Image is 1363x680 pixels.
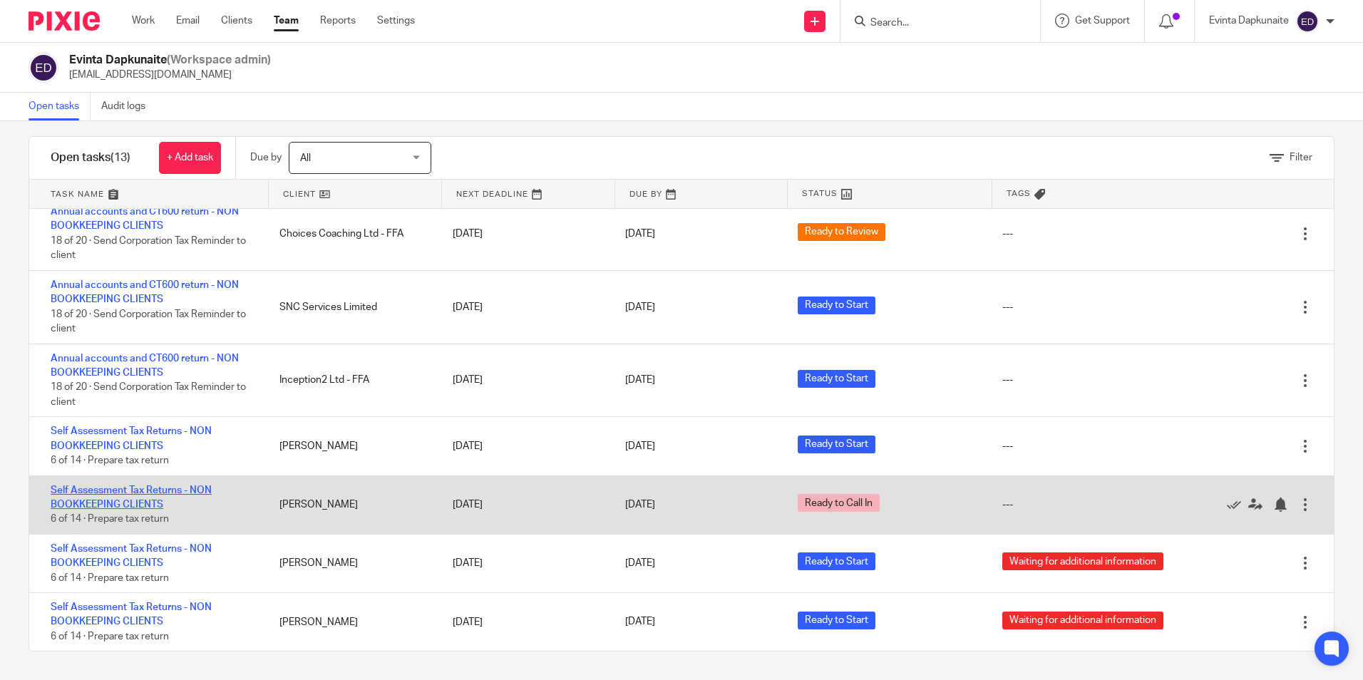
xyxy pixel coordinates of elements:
span: [DATE] [625,558,655,568]
div: --- [1002,373,1013,387]
div: [DATE] [438,608,611,637]
a: Annual accounts and CT600 return - NON BOOKKEEPING CLIENTS [51,280,239,304]
div: --- [1002,300,1013,314]
span: Waiting for additional information [1002,552,1163,570]
span: Waiting for additional information [1002,612,1163,629]
a: Open tasks [29,93,91,120]
span: Tags [1007,187,1031,200]
span: [DATE] [625,229,655,239]
span: Ready to Start [798,612,875,629]
div: --- [1002,227,1013,241]
a: Work [132,14,155,28]
img: svg%3E [29,53,58,83]
div: SNC Services Limited [265,293,438,321]
p: [EMAIL_ADDRESS][DOMAIN_NAME] [69,68,271,82]
span: Ready to Review [798,223,885,241]
a: Team [274,14,299,28]
div: [DATE] [438,366,611,394]
div: [DATE] [438,220,611,248]
a: Mark as done [1227,498,1248,512]
span: Get Support [1075,16,1130,26]
div: --- [1002,439,1013,453]
span: [DATE] [625,376,655,386]
span: All [300,153,311,163]
span: 18 of 20 · Send Corporation Tax Reminder to client [51,383,246,408]
a: Self Assessment Tax Returns - NON BOOKKEEPING CLIENTS [51,485,212,510]
a: Self Assessment Tax Returns - NON BOOKKEEPING CLIENTS [51,426,212,450]
a: Annual accounts and CT600 return - NON BOOKKEEPING CLIENTS [51,354,239,378]
span: Ready to Start [798,436,875,453]
a: Reports [320,14,356,28]
div: [PERSON_NAME] [265,549,438,577]
a: Audit logs [101,93,156,120]
a: Email [176,14,200,28]
span: 6 of 14 · Prepare tax return [51,455,169,465]
a: Self Assessment Tax Returns - NON BOOKKEEPING CLIENTS [51,602,212,627]
div: [PERSON_NAME] [265,490,438,519]
span: Ready to Start [798,552,875,570]
p: Due by [250,150,282,165]
input: Search [869,17,997,30]
a: Clients [221,14,252,28]
span: [DATE] [625,617,655,627]
span: 6 of 14 · Prepare tax return [51,632,169,642]
div: [DATE] [438,549,611,577]
span: (13) [110,152,130,163]
div: --- [1002,498,1013,512]
div: [DATE] [438,293,611,321]
span: Ready to Call In [798,494,880,512]
span: 18 of 20 · Send Corporation Tax Reminder to client [51,309,246,334]
a: + Add task [159,142,221,174]
span: 18 of 20 · Send Corporation Tax Reminder to client [51,236,246,261]
a: Self Assessment Tax Returns - NON BOOKKEEPING CLIENTS [51,544,212,568]
img: svg%3E [1296,10,1319,33]
span: Ready to Start [798,370,875,388]
span: [DATE] [625,500,655,510]
a: Settings [377,14,415,28]
span: Ready to Start [798,297,875,314]
span: [DATE] [625,302,655,312]
div: [DATE] [438,490,611,519]
span: [DATE] [625,441,655,451]
div: [PERSON_NAME] [265,432,438,460]
img: Pixie [29,11,100,31]
span: (Workspace admin) [167,54,271,66]
div: Choices Coaching Ltd - FFA [265,220,438,248]
span: Status [802,187,838,200]
h2: Evinta Dapkunaite [69,53,271,68]
div: Inception2 Ltd - FFA [265,366,438,394]
span: 6 of 14 · Prepare tax return [51,515,169,525]
span: 6 of 14 · Prepare tax return [51,573,169,583]
p: Evinta Dapkunaite [1209,14,1289,28]
div: [PERSON_NAME] [265,608,438,637]
div: [DATE] [438,432,611,460]
span: Filter [1290,153,1312,163]
h1: Open tasks [51,150,130,165]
